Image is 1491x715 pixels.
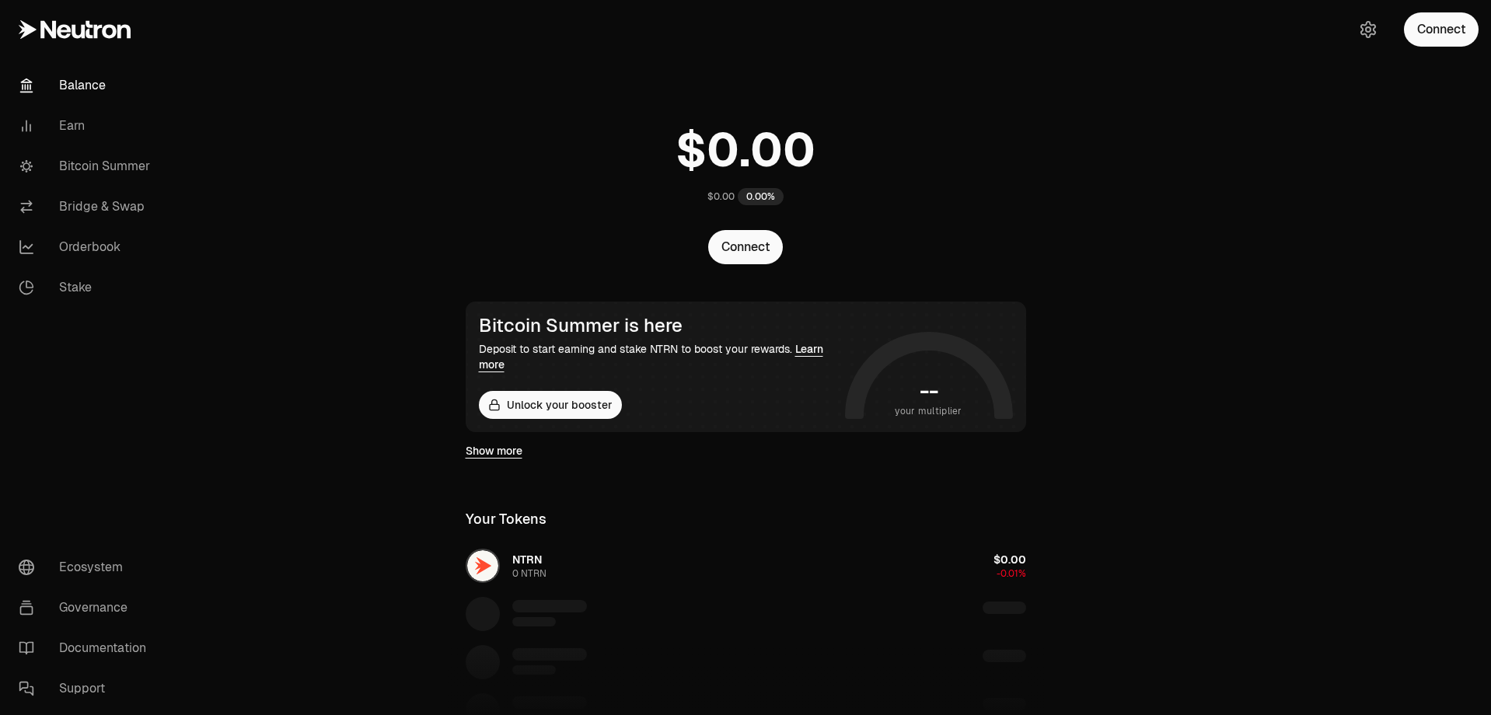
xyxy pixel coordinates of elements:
[6,588,168,628] a: Governance
[466,443,522,459] a: Show more
[466,508,546,530] div: Your Tokens
[707,190,735,203] div: $0.00
[6,267,168,308] a: Stake
[479,341,839,372] div: Deposit to start earning and stake NTRN to boost your rewards.
[6,547,168,588] a: Ecosystem
[6,187,168,227] a: Bridge & Swap
[6,106,168,146] a: Earn
[895,403,962,419] span: your multiplier
[6,146,168,187] a: Bitcoin Summer
[6,668,168,709] a: Support
[708,230,783,264] button: Connect
[738,188,784,205] div: 0.00%
[1404,12,1479,47] button: Connect
[920,378,938,403] h1: --
[6,628,168,668] a: Documentation
[6,65,168,106] a: Balance
[479,315,839,337] div: Bitcoin Summer is here
[479,391,622,419] button: Unlock your booster
[6,227,168,267] a: Orderbook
